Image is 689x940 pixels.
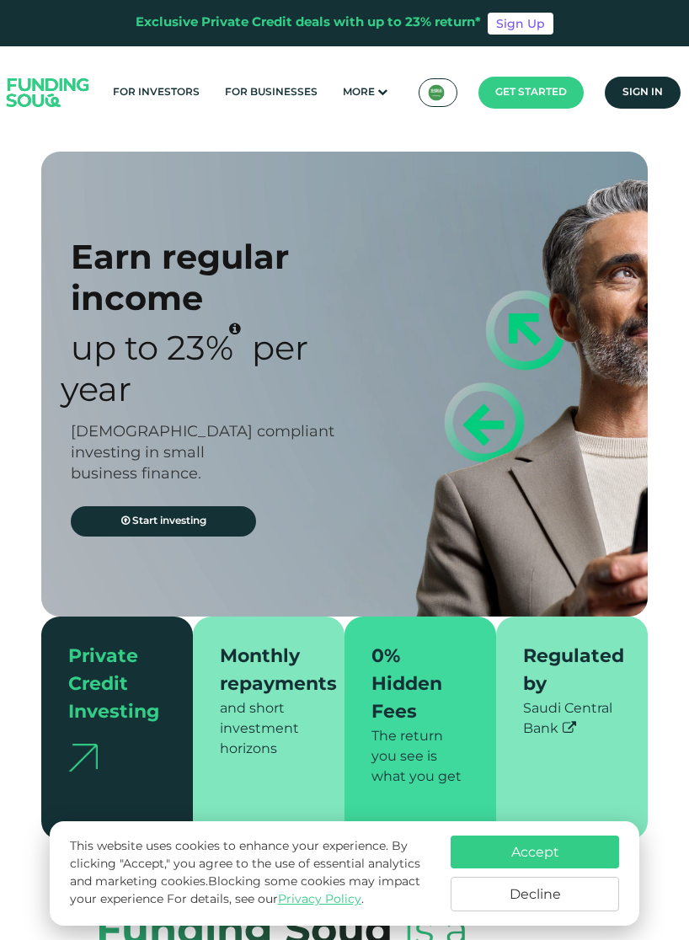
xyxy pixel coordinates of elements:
[605,77,681,109] a: Sign in
[220,644,307,699] div: Monthly repayments
[622,88,663,98] span: Sign in
[495,88,567,98] span: Get started
[71,425,334,482] span: [DEMOGRAPHIC_DATA] compliant investing in small business finance.
[132,516,206,526] span: Start investing
[70,838,434,909] p: This website uses cookies to enhance your experience. By clicking "Accept," you agree to the use ...
[221,79,322,107] a: For Businesses
[371,644,459,727] div: 0% Hidden Fees
[523,699,621,740] div: Saudi Central Bank
[371,727,469,788] div: The return you see is what you get
[488,13,553,35] a: Sign Up
[70,876,420,905] span: Blocking some cookies may impact your experience
[451,836,619,868] button: Accept
[278,894,361,905] a: Privacy Policy
[229,322,241,335] i: 23% IRR (expected) ~ 15% Net yield (expected)
[343,88,375,98] span: More
[523,644,611,699] div: Regulated by
[167,894,364,905] span: For details, see our .
[68,744,98,772] img: arrow
[451,877,619,911] button: Decline
[71,334,233,367] span: Up to 23%
[71,506,256,537] a: Start investing
[109,79,204,107] a: For Investors
[136,13,481,33] div: Exclusive Private Credit deals with up to 23% return*
[71,236,357,318] div: Earn regular income
[220,699,318,760] div: and short investment horizons
[428,84,445,101] img: SA Flag
[68,644,156,727] div: Private Credit Investing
